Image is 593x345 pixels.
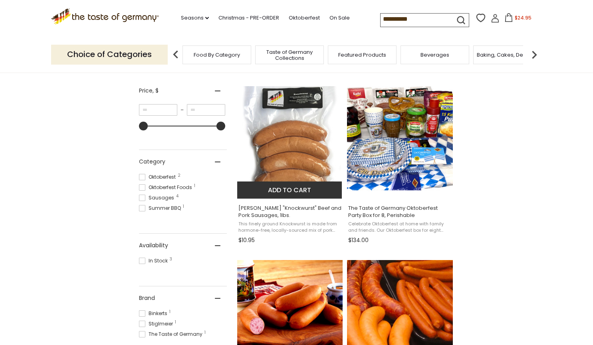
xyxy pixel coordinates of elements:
[175,320,176,324] span: 1
[139,241,168,250] span: Availability
[237,79,343,246] a: Binkert's
[348,236,369,244] span: $134.00
[187,104,225,116] input: Maximum value
[237,86,343,192] img: Binkert's "Knockwurst" Beef and Pork Sausages, 1lbs.
[139,87,159,95] span: Price
[177,106,187,114] span: –
[218,14,279,22] a: Christmas - PRE-ORDER
[258,49,321,61] a: Taste of Germany Collections
[238,236,255,244] span: $10.95
[204,331,206,335] span: 1
[139,158,165,166] span: Category
[526,47,542,63] img: next arrow
[501,13,535,25] button: $24.95
[329,14,350,22] a: On Sale
[168,47,184,63] img: previous arrow
[181,14,209,22] a: Seasons
[153,87,159,95] span: , $
[139,331,205,338] span: The Taste of Germany
[176,194,178,198] span: 4
[237,181,342,199] button: Add to cart
[139,320,175,327] span: Stiglmeier
[139,184,194,191] span: Oktoberfest Foods
[515,14,532,21] span: $24.95
[139,294,155,302] span: Brand
[338,52,386,58] a: Featured Products
[238,221,342,233] span: This finely ground Knockwurst is made from hormone-free, locally-sourced mix of pork and beef, sm...
[169,310,171,314] span: 1
[194,52,240,58] a: Food By Category
[347,79,453,246] a: The Taste of Germany Oktoberfest Party Box for 8, Perishable
[139,104,177,116] input: Minimum value
[139,310,170,317] span: Binkerts
[139,257,170,264] span: In Stock
[139,205,183,212] span: Summer BBQ
[139,173,178,181] span: Oktoberfest
[194,184,195,188] span: 1
[289,14,320,22] a: Oktoberfest
[183,205,184,209] span: 1
[51,45,168,64] p: Choice of Categories
[348,205,452,219] span: The Taste of Germany Oktoberfest Party Box for 8, Perishable
[347,86,453,192] img: The Taste of Germany Oktoberfest Party Box for 8, Perishable
[170,257,172,261] span: 3
[238,205,342,219] span: [PERSON_NAME] "Knockwurst" Beef and Pork Sausages, 1lbs.
[420,52,449,58] a: Beverages
[139,194,177,201] span: Sausages
[178,173,180,177] span: 2
[348,221,452,233] span: Celebrate Oktoberfest at home with family and friends. Our Oktoberfest box for eight people conta...
[477,52,539,58] a: Baking, Cakes, Desserts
